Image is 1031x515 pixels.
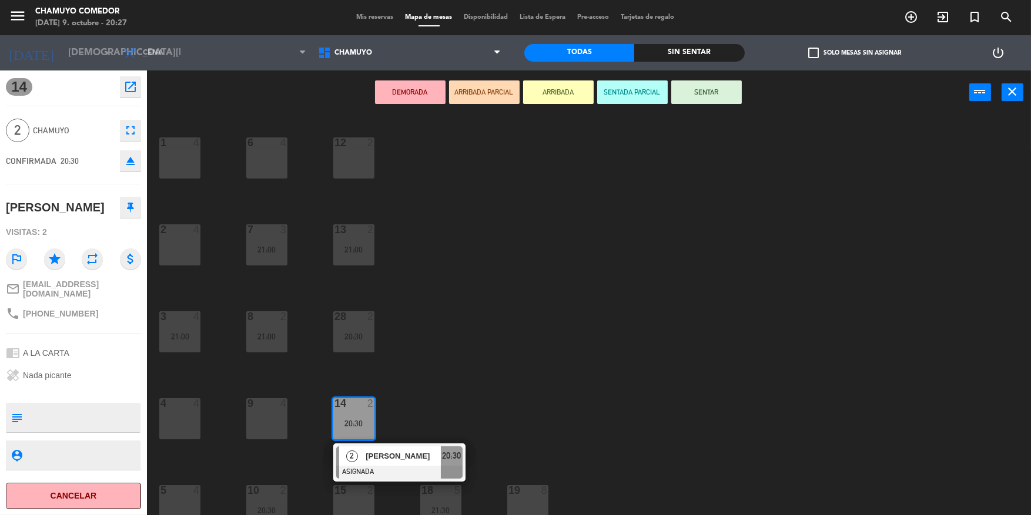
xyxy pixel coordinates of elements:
[634,44,744,62] div: Sin sentar
[6,222,141,243] div: Visitas: 2
[247,137,248,148] div: 6
[280,398,287,409] div: 4
[421,485,422,496] div: 18
[35,18,127,29] div: [DATE] 9. octubre - 20:27
[10,411,23,424] i: subject
[61,156,79,166] span: 20:30
[23,348,69,358] span: A LA CARTA
[160,137,161,148] div: 1
[449,80,520,104] button: ARRIBADA PARCIAL
[458,14,514,21] span: Disponibilidad
[6,198,105,217] div: [PERSON_NAME]
[969,83,991,101] button: power_input
[420,506,461,514] div: 21:30
[334,398,335,409] div: 14
[968,10,982,24] i: turned_in_not
[247,311,248,322] div: 8
[508,485,509,496] div: 19
[999,10,1013,24] i: search
[6,156,56,166] span: CONFIRMADA
[10,449,23,462] i: person_pin
[351,14,400,21] span: Mis reservas
[334,224,335,235] div: 13
[523,80,594,104] button: ARRIBADA
[246,332,287,341] div: 21:00
[615,14,681,21] span: Tarjetas de regalo
[333,419,374,428] div: 20:30
[334,49,372,57] span: Chamuyo
[6,368,20,382] i: healing
[6,119,29,142] span: 2
[280,224,287,235] div: 3
[160,224,161,235] div: 2
[160,398,161,409] div: 4
[23,309,98,318] span: [PHONE_NUMBER]
[120,150,141,171] button: eject
[6,282,20,296] i: mail_outline
[35,6,127,18] div: Chamuyo Comedor
[367,398,374,409] div: 2
[333,245,374,254] div: 21:00
[193,137,200,148] div: 4
[366,450,441,462] span: [PERSON_NAME]
[367,224,374,235] div: 2
[367,311,374,322] div: 2
[541,485,548,496] div: 8
[9,7,26,29] button: menu
[597,80,668,104] button: SENTADA PARCIAL
[375,80,446,104] button: DEMORADA
[904,10,918,24] i: add_circle_outline
[193,224,200,235] div: 4
[120,120,141,141] button: fullscreen
[280,137,287,148] div: 4
[346,450,358,462] span: 2
[334,137,335,148] div: 12
[246,245,287,254] div: 21:00
[808,48,819,58] span: check_box_outline_blank
[120,248,141,270] i: attach_money
[991,46,1005,60] i: power_settings_new
[143,49,163,57] span: Cena
[334,485,335,496] div: 15
[334,311,335,322] div: 28
[101,46,115,60] i: arrow_drop_down
[123,154,138,168] i: eject
[443,449,461,463] span: 20:30
[246,506,287,514] div: 20:30
[6,248,27,270] i: outlined_flag
[193,485,200,496] div: 4
[936,10,950,24] i: exit_to_app
[123,80,138,94] i: open_in_new
[120,76,141,97] button: open_in_new
[44,248,65,270] i: star
[82,248,103,270] i: repeat
[400,14,458,21] span: Mapa de mesas
[280,311,287,322] div: 2
[23,280,141,298] span: [EMAIL_ADDRESS][DOMAIN_NAME]
[6,78,32,96] span: 14
[367,485,374,496] div: 2
[9,7,26,25] i: menu
[247,224,248,235] div: 7
[23,371,72,380] span: Nada picante
[280,485,287,496] div: 2
[193,398,200,409] div: 4
[247,398,248,409] div: 9
[33,124,114,137] span: Chamuyo
[367,137,374,148] div: 2
[808,48,901,58] label: Solo mesas sin asignar
[454,485,461,496] div: 5
[514,14,572,21] span: Lista de Espera
[973,85,988,99] i: power_input
[6,483,141,509] button: Cancelar
[123,123,138,137] i: fullscreen
[1002,83,1023,101] button: close
[160,311,161,322] div: 3
[671,80,742,104] button: SENTAR
[160,485,161,496] div: 5
[193,311,200,322] div: 4
[1006,85,1020,99] i: close
[6,280,141,298] a: mail_outline[EMAIL_ADDRESS][DOMAIN_NAME]
[524,44,634,62] div: Todas
[247,485,248,496] div: 10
